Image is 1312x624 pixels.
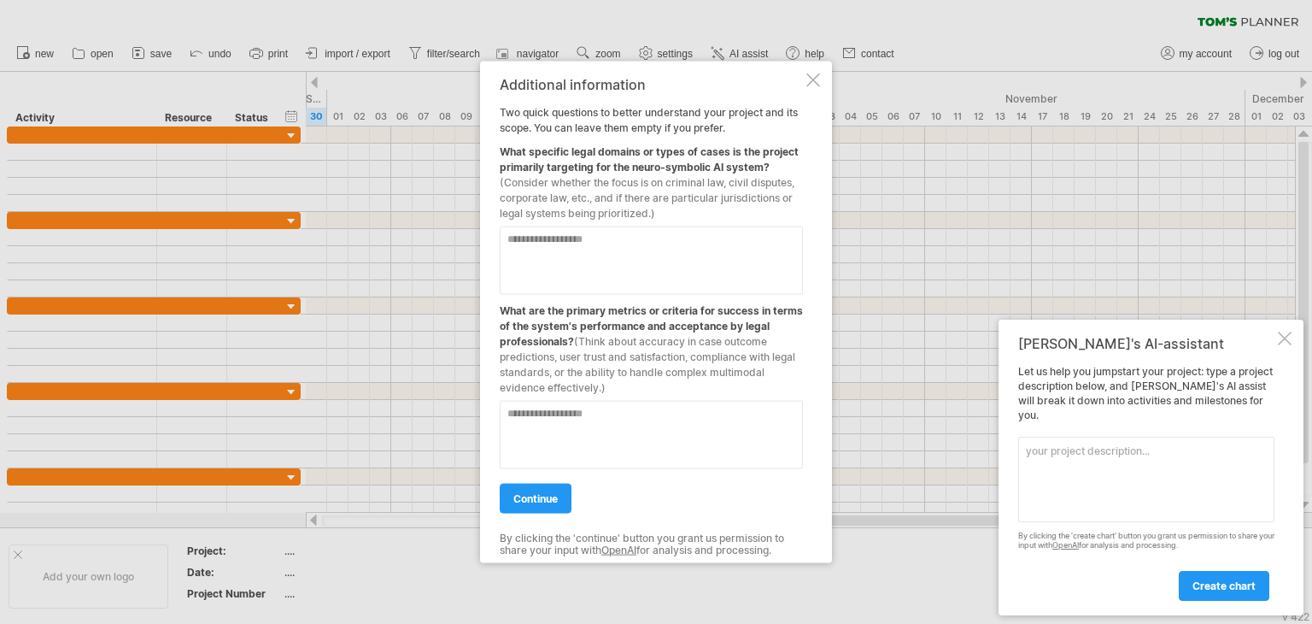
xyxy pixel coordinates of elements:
a: OpenAI [601,544,636,556]
div: [PERSON_NAME]'s AI-assistant [1018,335,1274,352]
a: OpenAI [1052,540,1079,550]
div: Let us help you jumpstart your project: type a project description below, and [PERSON_NAME]'s AI ... [1018,365,1274,600]
span: (Think about accuracy in case outcome predictions, user trust and satisfaction, compliance with l... [500,335,795,394]
div: Two quick questions to better understand your project and its scope. You can leave them empty if ... [500,77,803,548]
span: continue [513,492,558,505]
div: By clicking the 'create chart' button you grant us permission to share your input with for analys... [1018,532,1274,550]
a: create chart [1179,571,1269,601]
div: Additional information [500,77,803,92]
span: (Consider whether the focus is on criminal law, civil disputes, corporate law, etc., and if there... [500,176,794,220]
a: continue [500,484,571,514]
div: What are the primary metrics or criteria for success in terms of the system's performance and acc... [500,295,803,396]
div: By clicking the 'continue' button you grant us permission to share your input with for analysis a... [500,533,803,557]
div: What specific legal domains or types of cases is the project primarily targeting for the neuro-sy... [500,136,803,221]
span: create chart [1192,580,1256,592]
